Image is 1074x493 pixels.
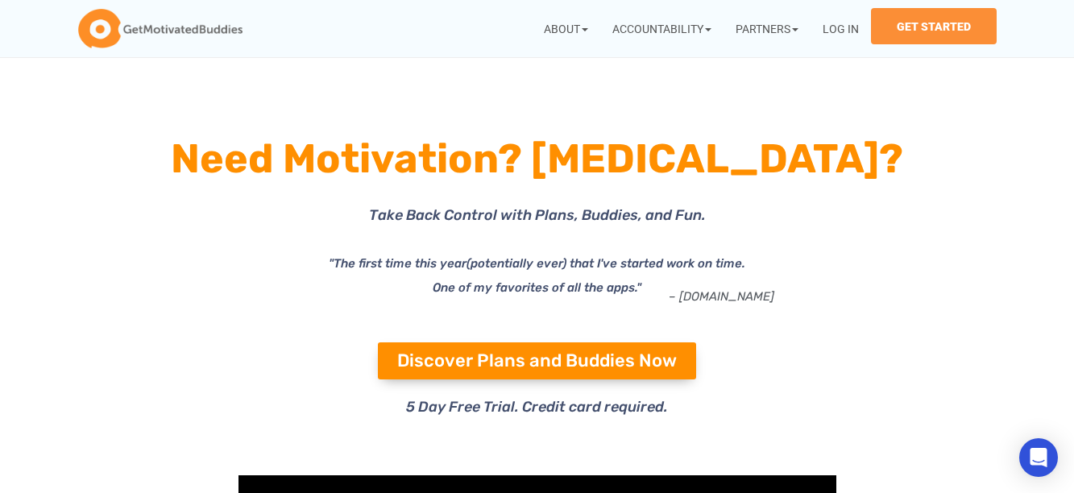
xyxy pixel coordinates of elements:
span: 5 Day Free Trial. Credit card required. [406,398,668,416]
a: Accountability [600,8,724,49]
a: About [532,8,600,49]
a: Discover Plans and Buddies Now [378,342,696,379]
span: Discover Plans and Buddies Now [397,352,677,370]
a: Get Started [871,8,997,44]
div: Open Intercom Messenger [1019,438,1058,477]
a: Partners [724,8,811,49]
h1: Need Motivation? [MEDICAL_DATA]? [102,130,972,188]
a: – [DOMAIN_NAME] [669,289,774,304]
i: (potentially ever) that I've started work on time. One of my favorites of all the apps." [433,256,745,295]
span: Take Back Control with Plans, Buddies, and Fun. [369,206,706,224]
i: "The first time this year [329,256,467,271]
a: Log In [811,8,871,49]
img: GetMotivatedBuddies [78,9,243,49]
